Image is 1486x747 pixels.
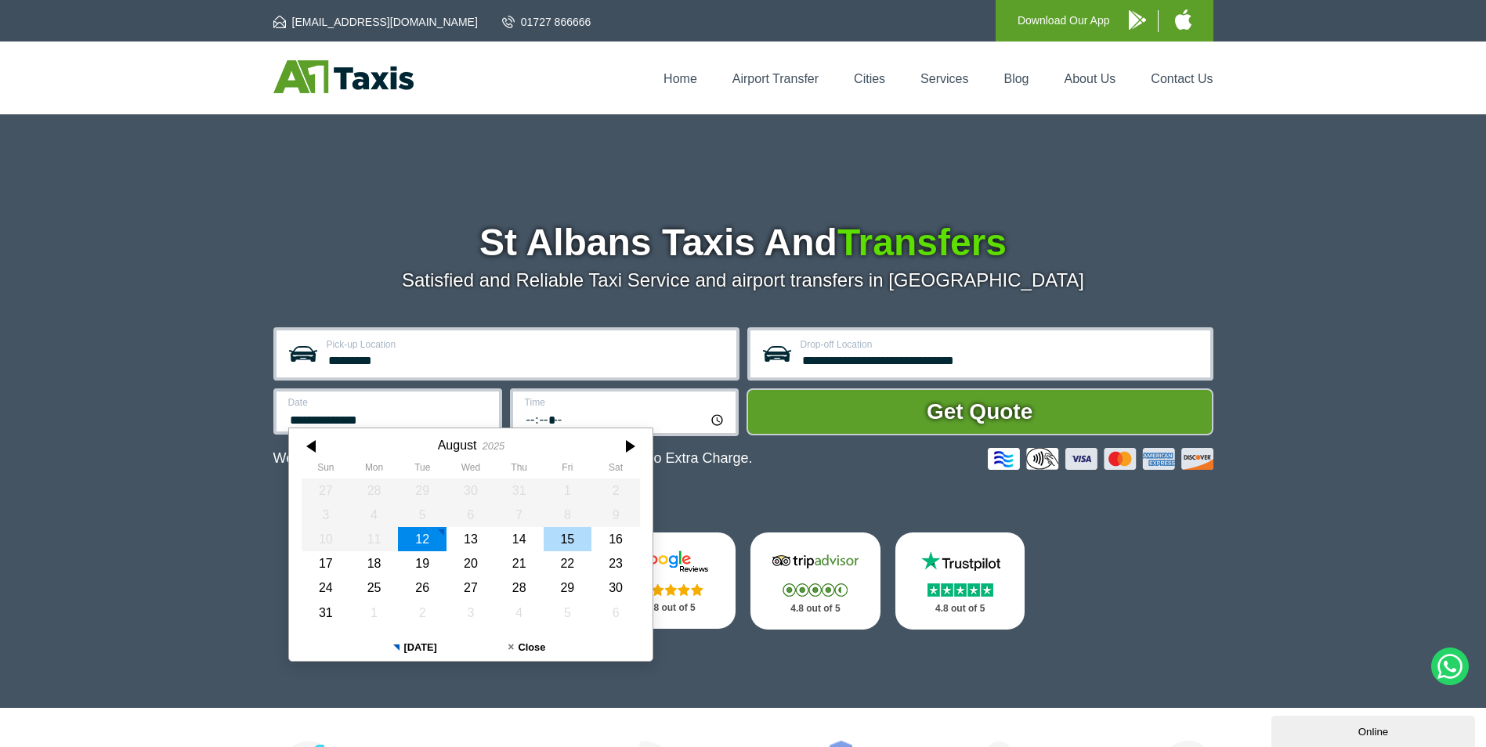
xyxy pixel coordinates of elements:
img: Credit And Debit Cards [988,448,1213,470]
img: Stars [927,583,993,597]
a: Google Stars 4.8 out of 5 [606,532,736,629]
img: A1 Taxis St Albans LTD [273,60,414,93]
div: 28 July 2025 [349,478,398,503]
div: 29 July 2025 [398,478,447,503]
div: 30 July 2025 [447,478,495,503]
a: Home [663,72,697,85]
div: 18 August 2025 [349,551,398,576]
div: August [437,438,476,453]
div: 28 August 2025 [494,576,543,600]
div: 02 September 2025 [398,601,447,625]
th: Saturday [591,462,640,478]
a: Tripadvisor Stars 4.8 out of 5 [750,532,880,630]
a: About Us [1065,72,1116,85]
img: Google [624,550,718,573]
div: 23 August 2025 [591,551,640,576]
button: Close [471,634,583,661]
a: Airport Transfer [732,72,819,85]
img: Stars [638,583,703,596]
label: Date [288,398,490,407]
p: 4.8 out of 5 [913,599,1008,619]
div: 21 August 2025 [494,551,543,576]
p: We Now Accept Card & Contactless Payment In [273,450,753,467]
th: Sunday [302,462,350,478]
img: A1 Taxis Android App [1129,10,1146,30]
div: 06 August 2025 [447,503,495,527]
div: 03 August 2025 [302,503,350,527]
label: Time [525,398,726,407]
div: 04 August 2025 [349,503,398,527]
div: 20 August 2025 [447,551,495,576]
a: Contact Us [1151,72,1213,85]
div: 26 August 2025 [398,576,447,600]
span: The Car at No Extra Charge. [573,450,752,466]
div: 10 August 2025 [302,527,350,551]
div: 03 September 2025 [447,601,495,625]
div: 14 August 2025 [494,527,543,551]
div: 19 August 2025 [398,551,447,576]
p: Satisfied and Reliable Taxi Service and airport transfers in [GEOGRAPHIC_DATA] [273,269,1213,291]
button: [DATE] [359,634,471,661]
label: Pick-up Location [327,340,727,349]
div: 31 July 2025 [494,478,543,503]
img: Stars [783,583,848,597]
img: Tripadvisor [768,550,862,573]
div: 17 August 2025 [302,551,350,576]
div: 27 July 2025 [302,478,350,503]
div: 25 August 2025 [349,576,398,600]
span: Transfers [837,222,1007,263]
div: 06 September 2025 [591,601,640,625]
div: 09 August 2025 [591,503,640,527]
p: 4.8 out of 5 [768,599,863,619]
div: 24 August 2025 [302,576,350,600]
div: 04 September 2025 [494,601,543,625]
a: Services [920,72,968,85]
div: 13 August 2025 [447,527,495,551]
div: 2025 [482,440,504,452]
th: Friday [543,462,591,478]
div: 02 August 2025 [591,478,640,503]
th: Tuesday [398,462,447,478]
div: 05 August 2025 [398,503,447,527]
div: 27 August 2025 [447,576,495,600]
img: A1 Taxis iPhone App [1175,9,1191,30]
button: Get Quote [747,388,1213,435]
div: 01 September 2025 [349,601,398,625]
div: 11 August 2025 [349,527,398,551]
iframe: chat widget [1271,713,1478,747]
a: Trustpilot Stars 4.8 out of 5 [895,532,1025,630]
th: Wednesday [447,462,495,478]
div: 22 August 2025 [543,551,591,576]
div: 15 August 2025 [543,527,591,551]
div: 01 August 2025 [543,478,591,503]
a: Blog [1003,72,1029,85]
th: Monday [349,462,398,478]
div: 12 August 2025 [398,527,447,551]
img: Trustpilot [913,550,1007,573]
p: 4.8 out of 5 [623,598,718,618]
div: 30 August 2025 [591,576,640,600]
a: Cities [854,72,885,85]
div: 05 September 2025 [543,601,591,625]
p: Download Our App [1018,11,1110,31]
label: Drop-off Location [801,340,1201,349]
div: 08 August 2025 [543,503,591,527]
th: Thursday [494,462,543,478]
a: 01727 866666 [502,14,591,30]
div: 16 August 2025 [591,527,640,551]
a: [EMAIL_ADDRESS][DOMAIN_NAME] [273,14,478,30]
h1: St Albans Taxis And [273,224,1213,262]
div: 31 August 2025 [302,601,350,625]
div: 29 August 2025 [543,576,591,600]
div: 07 August 2025 [494,503,543,527]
